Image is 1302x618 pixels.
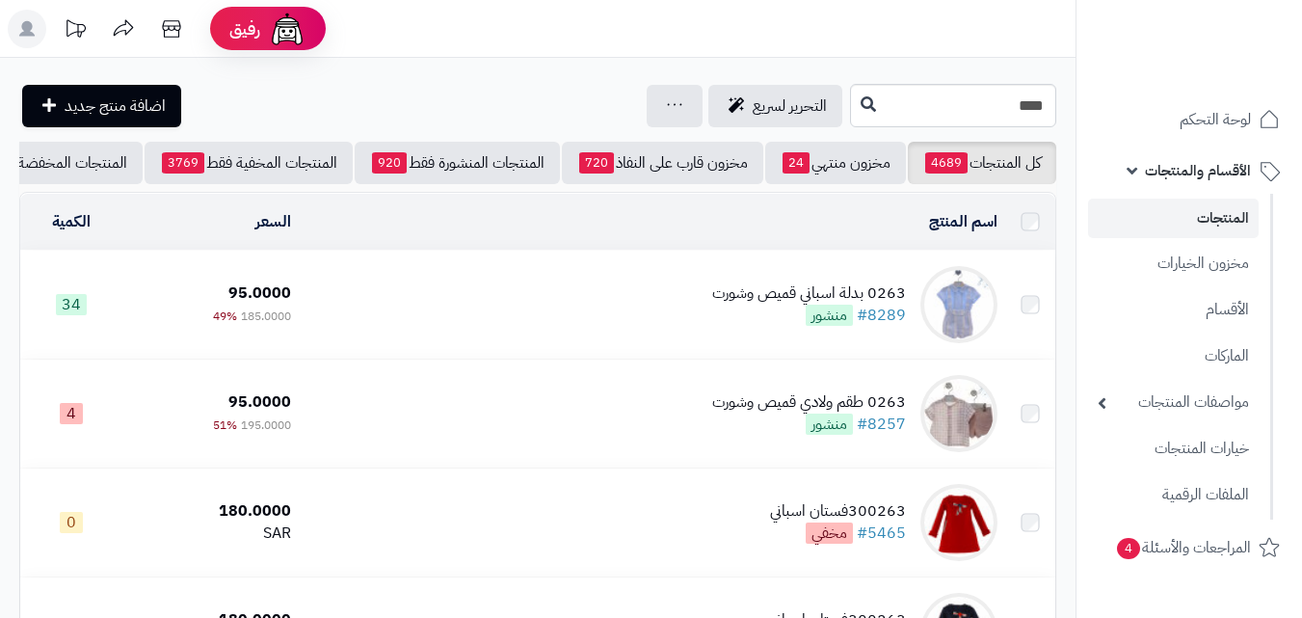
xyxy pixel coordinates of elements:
[806,414,853,435] span: منشور
[213,416,237,434] span: 51%
[1088,524,1290,571] a: المراجعات والأسئلة4
[712,282,906,305] div: 0263 بدلة اسباني قميص وشورت
[857,304,906,327] a: #8289
[1088,474,1259,516] a: الملفات الرقمية
[60,403,83,424] span: 4
[857,522,906,545] a: #5465
[228,282,291,305] span: 95.0000
[1145,157,1251,184] span: الأقسام والمنتجات
[130,523,291,545] div: SAR
[765,142,906,184] a: مخزون منتهي24
[241,308,291,325] span: 185.0000
[783,152,810,174] span: 24
[920,266,997,343] img: 0263 بدلة اسباني قميص وشورت
[268,10,306,48] img: ai-face.png
[857,413,906,436] a: #8257
[753,94,827,118] span: التحرير لسريع
[60,512,83,533] span: 0
[806,305,853,326] span: منشور
[130,500,291,523] div: 180.0000
[1180,106,1251,133] span: لوحة التحكم
[355,142,560,184] a: المنتجات المنشورة فقط920
[920,375,997,452] img: 0263 طقم ولادي قميص وشورت
[255,210,291,233] a: السعر
[579,152,614,174] span: 720
[1088,289,1259,331] a: الأقسام
[65,94,166,118] span: اضافة منتج جديد
[1088,96,1290,143] a: لوحة التحكم
[162,152,204,174] span: 3769
[372,152,407,174] span: 920
[770,500,906,523] div: 300263فستان اسباني
[145,142,353,184] a: المنتجات المخفية فقط3769
[1088,336,1259,377] a: الماركات
[241,416,291,434] span: 195.0000
[1115,534,1251,561] span: المراجعات والأسئلة
[56,294,87,315] span: 34
[1088,243,1259,284] a: مخزون الخيارات
[925,152,968,174] span: 4689
[213,308,237,325] span: 49%
[52,210,91,233] a: الكمية
[229,17,260,40] span: رفيق
[908,142,1056,184] a: كل المنتجات4689
[1088,428,1259,470] a: خيارات المنتجات
[562,142,763,184] a: مخزون قارب على النفاذ720
[929,210,997,233] a: اسم المنتج
[1088,382,1259,423] a: مواصفات المنتجات
[1088,199,1259,238] a: المنتجات
[920,484,997,561] img: 300263فستان اسباني
[712,391,906,414] div: 0263 طقم ولادي قميص وشورت
[1117,538,1140,559] span: 4
[1171,51,1284,92] img: logo-2.png
[228,390,291,414] span: 95.0000
[22,85,181,127] a: اضافة منتج جديد
[708,85,842,127] a: التحرير لسريع
[806,523,853,544] span: مخفي
[51,10,99,53] a: تحديثات المنصة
